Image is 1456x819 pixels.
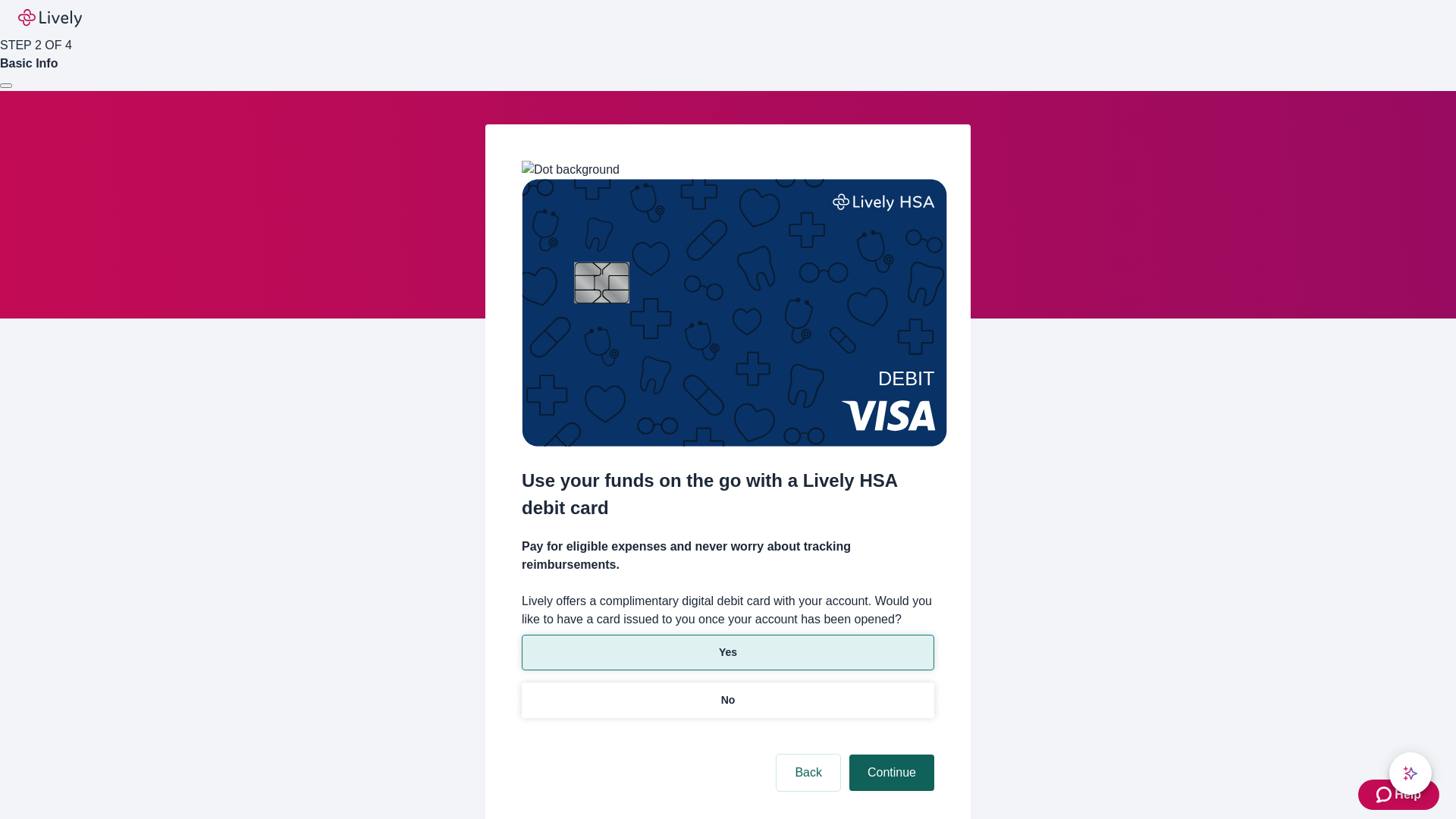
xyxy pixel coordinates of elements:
svg: Zendesk support icon [1376,786,1395,804]
button: Back [777,755,840,791]
button: Yes [522,635,934,670]
img: Lively [18,9,82,27]
svg: Lively AI Assistant [1403,766,1418,781]
label: Lively offers a complimentary digital debit card with your account. Would you like to have a card... [522,592,934,629]
img: Debit card [522,179,947,447]
button: No [522,682,934,718]
h2: Use your funds on the go with a Lively HSA debit card [522,467,934,522]
button: Zendesk support iconHelp [1358,780,1439,810]
button: chat [1389,752,1432,795]
p: Yes [719,645,737,661]
img: Dot background [522,161,620,179]
p: No [721,692,736,708]
span: Help [1395,786,1421,804]
button: Continue [849,755,934,791]
h4: Pay for eligible expenses and never worry about tracking reimbursements. [522,538,934,574]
